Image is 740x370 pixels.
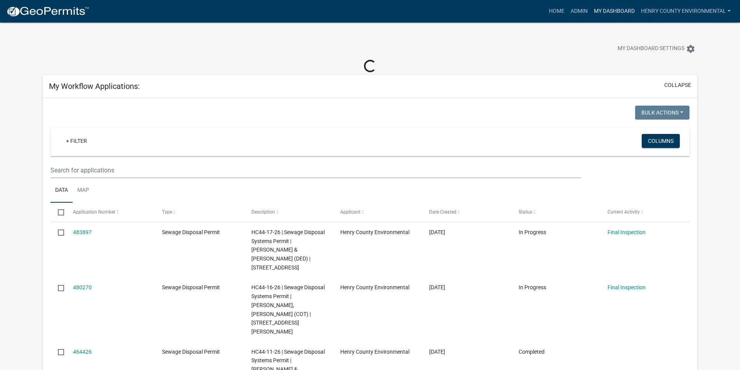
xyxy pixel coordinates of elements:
datatable-header-cell: Type [155,203,244,221]
span: HC44-16-26 | Sewage Disposal Systems Permit | Reif, Ruth Beckman (COT) | 2799 HENRY/DES M AVE [251,284,325,335]
span: Sewage Disposal Permit [162,284,220,290]
span: Applicant [340,209,360,215]
span: My Dashboard Settings [618,44,684,54]
span: 09/25/2025 [429,229,445,235]
a: Admin [568,4,591,19]
datatable-header-cell: Description [244,203,333,221]
a: Home [546,4,568,19]
datatable-header-cell: Applicant [333,203,422,221]
button: Bulk Actions [635,106,690,120]
datatable-header-cell: Date Created [422,203,511,221]
a: 480270 [73,284,92,290]
h5: My Workflow Applications: [49,82,140,91]
datatable-header-cell: Select [50,203,65,221]
span: Type [162,209,172,215]
span: Date Created [429,209,456,215]
span: 09/18/2025 [429,284,445,290]
span: Sewage Disposal Permit [162,229,220,235]
button: collapse [664,81,691,89]
a: Henry County Environmental [638,4,734,19]
a: Data [50,178,73,203]
a: Map [73,178,94,203]
span: HC44-17-26 | Sewage Disposal Systems Permit | Curtis, Kody & Rebecca L (DED) | 2941 LEXINGTON AVE [251,229,325,271]
span: Status [519,209,532,215]
span: Application Number [73,209,115,215]
input: Search for applications [50,162,581,178]
a: + Filter [60,134,93,148]
a: Final Inspection [608,284,646,290]
span: Completed [519,349,545,355]
datatable-header-cell: Application Number [66,203,155,221]
span: Henry County Environmental [340,229,409,235]
a: My Dashboard [591,4,638,19]
a: 464426 [73,349,92,355]
span: 08/15/2025 [429,349,445,355]
span: Description [251,209,275,215]
span: Henry County Environmental [340,284,409,290]
button: My Dashboard Settingssettings [611,41,702,56]
span: In Progress [519,284,546,290]
span: Henry County Environmental [340,349,409,355]
button: Columns [642,134,680,148]
datatable-header-cell: Current Activity [600,203,689,221]
i: settings [686,44,695,54]
a: 483897 [73,229,92,235]
span: In Progress [519,229,546,235]
span: Sewage Disposal Permit [162,349,220,355]
datatable-header-cell: Status [511,203,600,221]
span: Current Activity [608,209,640,215]
a: Final Inspection [608,229,646,235]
